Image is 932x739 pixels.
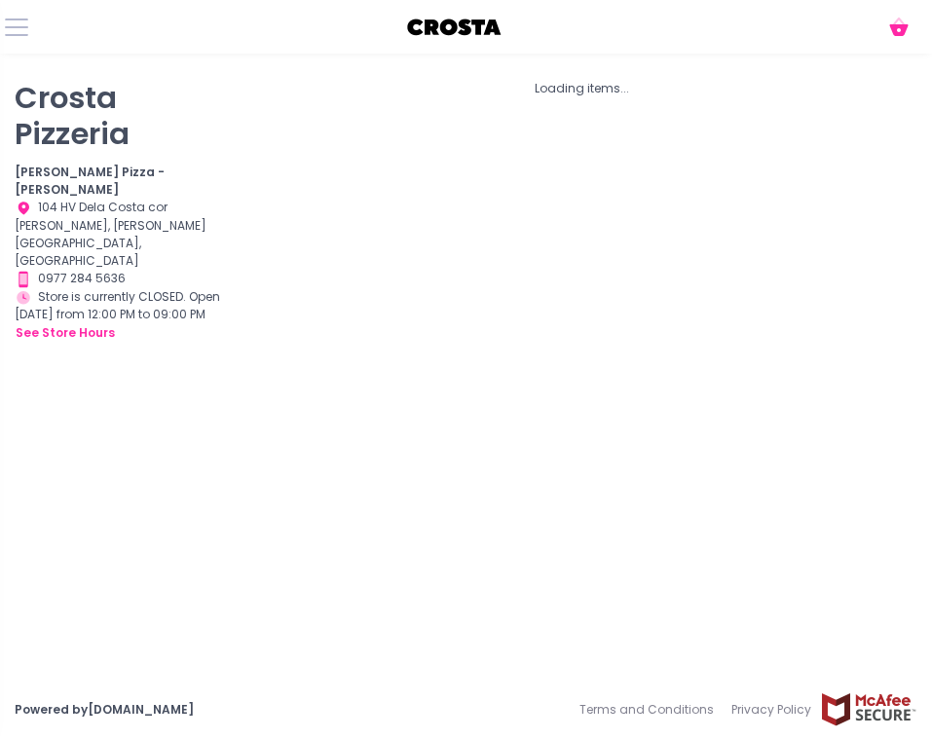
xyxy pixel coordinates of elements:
[723,692,820,727] a: Privacy Policy
[820,692,917,726] img: mcafee-secure
[15,288,222,344] div: Store is currently CLOSED. Open [DATE] from 12:00 PM to 09:00 PM
[246,80,917,97] div: Loading items...
[15,164,165,198] b: [PERSON_NAME] Pizza - [PERSON_NAME]
[406,13,503,42] img: logo
[15,199,222,270] div: 104 HV Dela Costa cor [PERSON_NAME], [PERSON_NAME][GEOGRAPHIC_DATA], [GEOGRAPHIC_DATA]
[15,323,116,343] button: see store hours
[15,80,222,152] p: Crosta Pizzeria
[579,692,723,727] a: Terms and Conditions
[15,270,222,288] div: 0977 284 5636
[15,701,194,718] a: Powered by[DOMAIN_NAME]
